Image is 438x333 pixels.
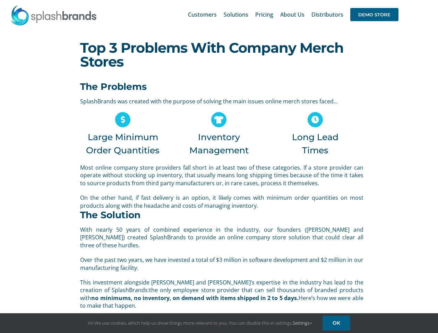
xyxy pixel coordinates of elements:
span: Solutions [224,12,248,17]
b: The Solution [80,209,140,221]
a: DEMO STORE [350,3,398,26]
span: This investment alongside [PERSON_NAME] and [PERSON_NAME]’s expertise in the industry has lead to... [80,279,363,294]
b: The Problems [80,81,147,92]
b: no minimums, no inventory, on demand with items shipped in 2 to 5 days. [91,294,298,302]
h3: Large Minimum Order Quantities [80,131,165,157]
span: DEMO STORE [350,8,398,21]
h3: Times [273,144,358,157]
span: On the other hand, if fast delivery is an option, it likely comes with minimum order quantities o... [80,194,363,209]
img: SplashBrands.com Logo [10,5,97,26]
span: Hi! We use cookies, which help us show things more relevant to you. You can disable this in setti... [88,320,312,326]
a: Settings [293,320,312,326]
span: About Us [280,12,304,17]
h1: Top 3 Problems With Company Merch Stores [80,41,358,69]
span: With nearly 50 years of combined experience in the industry, our founders ([PERSON_NAME] and [PER... [80,226,363,249]
span: Pricing [255,12,273,17]
span: SplashBrands was created with the purpose of solving the main issues online merch stores faced… [80,97,338,105]
span: the only employee store provider that can sell thousands of branded products with Here’s how we w... [80,286,363,309]
a: Distributors [311,3,343,26]
nav: Main Menu [188,3,398,26]
span: Over the past two years, we have invested a total of $3 million in software development and $2 mi... [80,256,363,271]
span: Distributors [311,12,343,17]
span: Most online company store providers fall short in at least two of these categories. If a store pr... [80,164,363,187]
a: OK [323,316,350,331]
h3: Inventory Management [177,131,261,157]
a: Pricing [255,3,273,26]
span: Customers [188,12,217,17]
h3: Long Lead [273,131,358,144]
a: Customers [188,3,217,26]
